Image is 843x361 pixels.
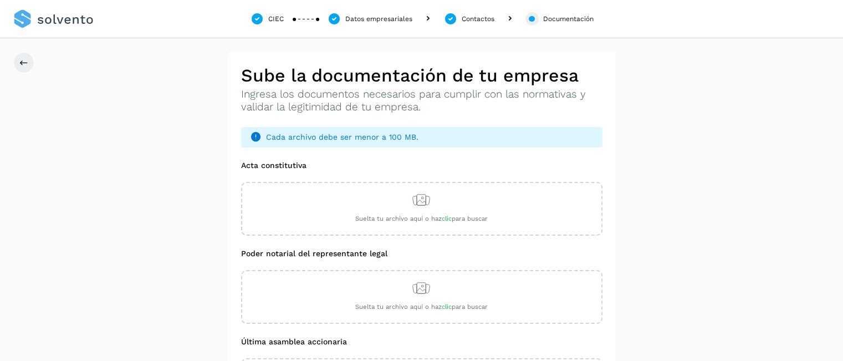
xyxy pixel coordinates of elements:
h2: Sube la documentación de tu empresa [241,65,602,86]
div: CIEC [268,14,284,24]
div: Documentación [543,14,594,24]
label: Última asamblea accionaria [241,337,347,347]
label: Poder notarial del representante legal [241,249,387,258]
span: Cada archivo debe ser menor a 100 MB. [266,131,594,143]
div: Datos empresariales [345,14,412,24]
label: Acta constitutiva [241,161,306,170]
p: Ingresa los documentos necesarios para cumplir con las normativas y validar la legitimidad de tu ... [241,88,602,114]
div: Contactos [462,14,494,24]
